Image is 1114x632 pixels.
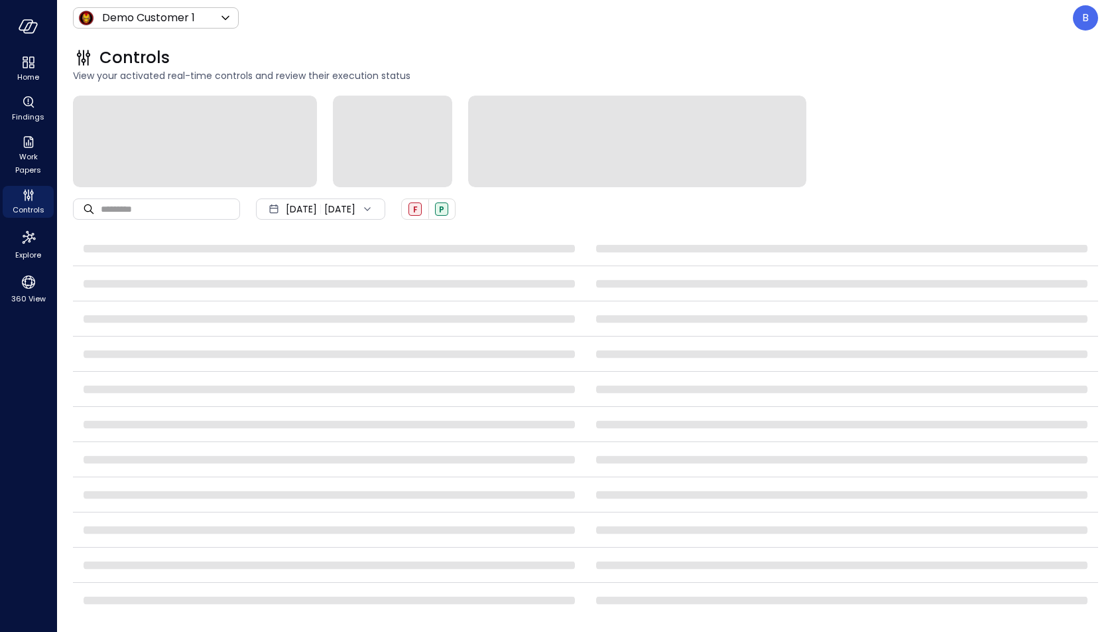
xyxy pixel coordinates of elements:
span: Findings [12,110,44,123]
p: B [1082,10,1089,26]
span: Controls [99,47,170,68]
div: Failed [408,202,422,216]
div: Passed [435,202,448,216]
span: P [439,204,444,215]
span: Home [17,70,39,84]
p: Demo Customer 1 [102,10,195,26]
span: Work Papers [8,150,48,177]
span: Controls [13,203,44,216]
span: 360 View [11,292,46,305]
div: Explore [3,226,54,263]
div: 360 View [3,271,54,307]
div: Controls [3,186,54,218]
span: F [413,204,418,215]
img: Icon [78,10,94,26]
div: Boaz [1073,5,1098,31]
div: Work Papers [3,133,54,178]
span: Explore [15,248,41,262]
div: Findings [3,93,54,125]
span: View your activated real-time controls and review their execution status [73,68,1098,83]
span: [DATE] [286,202,317,216]
div: Home [3,53,54,85]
